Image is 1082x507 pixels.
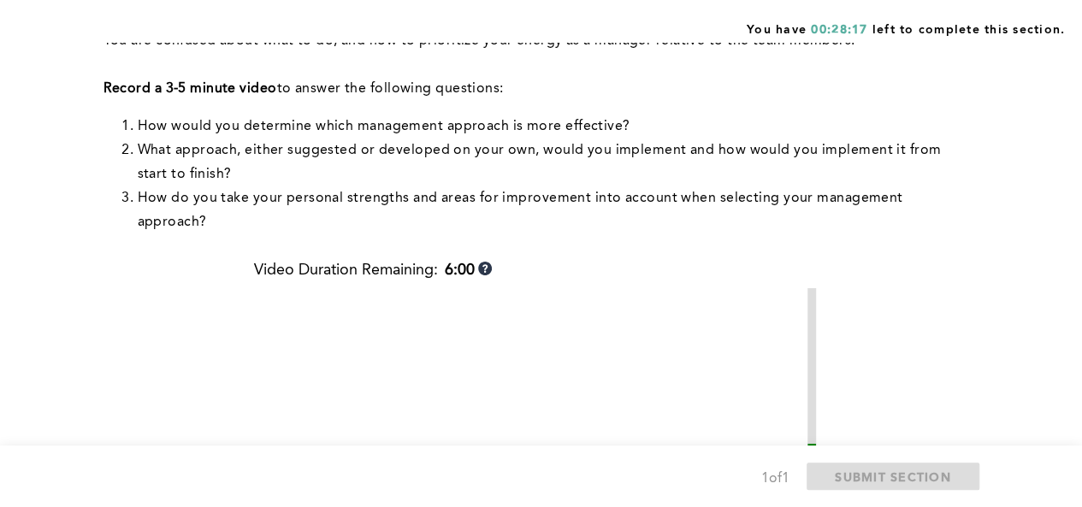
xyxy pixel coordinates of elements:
[761,467,789,491] div: 1 of 1
[811,24,867,36] span: 00:28:17
[103,82,277,96] strong: Record a 3-5 minute video
[807,463,979,490] button: SUBMIT SECTION
[138,144,945,181] span: What approach, either suggested or developed on your own, would you implement and how would you i...
[138,120,630,133] span: How would you determine which management approach is more effective?
[445,262,475,280] b: 6:00
[103,77,973,101] p: to answer the following questions:
[254,262,492,280] div: Video Duration Remaining:
[747,17,1065,38] span: You have left to complete this section.
[835,469,951,485] span: SUBMIT SECTION
[138,192,907,229] span: How do you take your personal strengths and areas for improvement into account when selecting you...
